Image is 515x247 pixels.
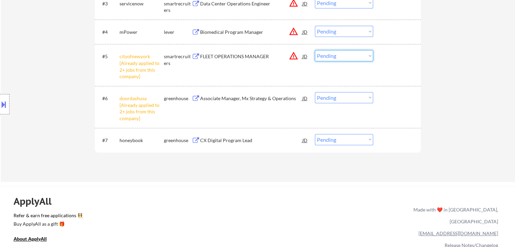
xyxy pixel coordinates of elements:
[200,0,302,7] div: Data Center Operations Engineer
[200,137,302,144] div: CX Digital Program Lead
[120,137,164,144] div: honeybook
[164,137,192,144] div: greenhouse
[200,95,302,102] div: Associate Manager, Mx Strategy & Operations
[14,196,59,207] div: ApplyAll
[120,95,164,121] div: doordashusa [Already applied to 2+ jobs from this company]
[302,26,308,38] div: JD
[120,53,164,80] div: cityofnewyork [Already applied to 2+ jobs from this company]
[419,230,498,236] a: [EMAIL_ADDRESS][DOMAIN_NAME]
[411,204,498,227] div: Made with ❤️ in [GEOGRAPHIC_DATA], [GEOGRAPHIC_DATA]
[289,27,298,36] button: warning_amber
[164,53,192,66] div: smartrecruiters
[14,235,56,244] a: About ApplyAll
[200,29,302,36] div: Biomedical Program Manager
[120,29,164,36] div: mPower
[102,0,114,7] div: #3
[164,29,192,36] div: lever
[200,53,302,60] div: FLEET OPERATIONS MANAGER
[14,236,47,242] u: About ApplyAll
[302,134,308,146] div: JD
[164,0,192,14] div: smartrecruiters
[14,220,81,229] a: Buy ApplyAll as a gift 🎁
[14,222,81,226] div: Buy ApplyAll as a gift 🎁
[164,95,192,102] div: greenhouse
[302,92,308,104] div: JD
[102,29,114,36] div: #4
[289,51,298,61] button: warning_amber
[302,50,308,62] div: JD
[14,213,272,220] a: Refer & earn free applications 👯‍♀️
[120,0,164,7] div: servicenow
